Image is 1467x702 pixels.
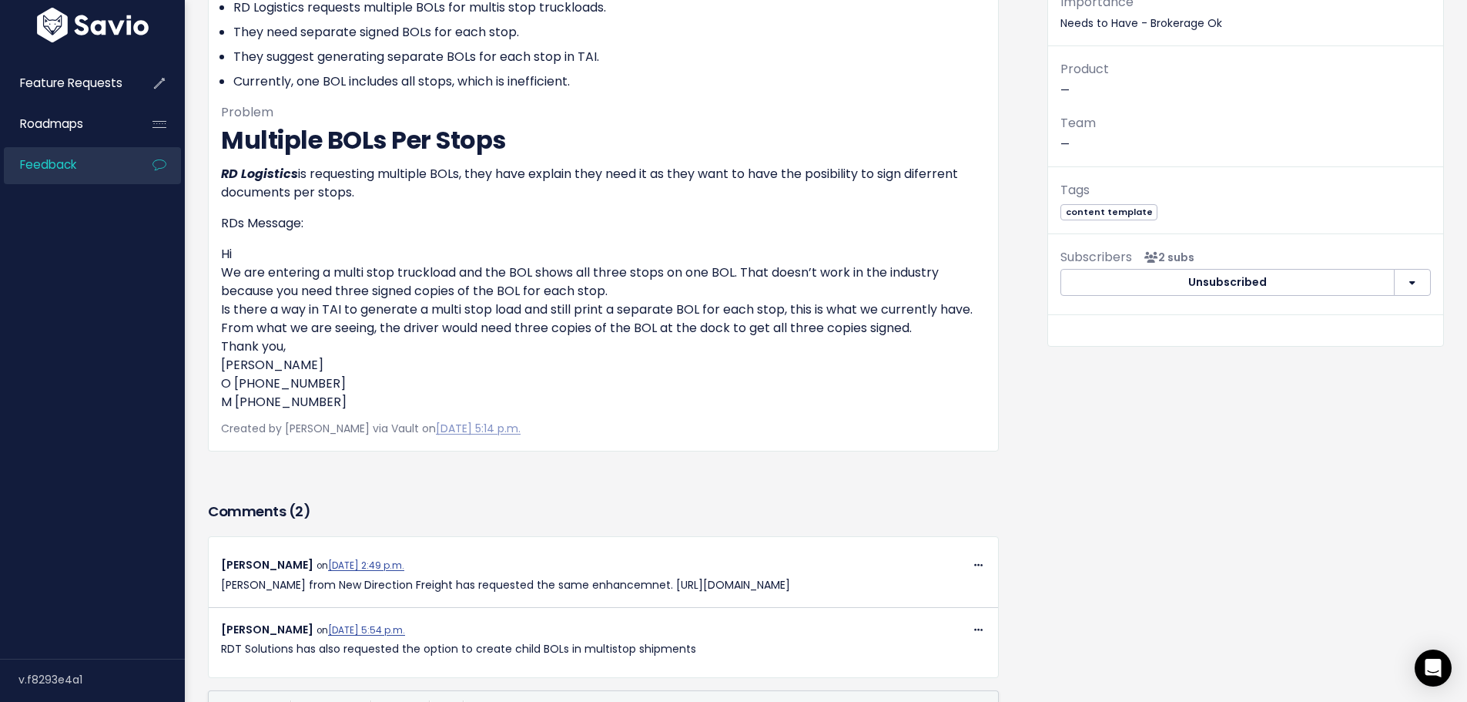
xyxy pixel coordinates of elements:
img: logo-white.9d6f32f41409.svg [33,8,152,42]
span: Product [1060,60,1109,78]
li: Currently, one BOL includes all stops, which is inefficient. [233,72,986,91]
span: Problem [221,103,273,121]
a: Roadmaps [4,106,128,142]
button: Unsubscribed [1060,269,1395,297]
li: They need separate signed BOLs for each stop. [233,23,986,42]
span: Roadmaps [20,116,83,132]
span: <p><strong>Subscribers</strong><br><br> - Ashley Melgarejo<br> - Gabriel Villamil<br> </p> [1138,250,1194,265]
a: [DATE] 2:49 p.m. [328,559,404,572]
div: Open Intercom Messenger [1415,650,1452,687]
p: [PERSON_NAME] from New Direction Freight has requested the same enhancemnet. [URL][DOMAIN_NAME] [221,576,986,595]
p: is requesting multiple BOLs, they have explain they need it as they want to have the posibility t... [221,165,986,202]
span: on [317,559,404,572]
span: 2 [295,502,303,521]
a: Feature Requests [4,65,128,101]
span: Created by [PERSON_NAME] via Vault on [221,421,521,436]
span: on [317,624,405,637]
a: Feedback [4,147,128,183]
a: [DATE] 5:54 p.m. [328,624,405,637]
em: RD Logistics [221,165,298,183]
span: Tags [1060,181,1090,199]
span: Feature Requests [20,75,122,91]
a: [DATE] 5:14 p.m. [436,421,521,436]
span: [PERSON_NAME] [221,622,313,637]
div: v.f8293e4a1 [18,660,185,700]
span: content template [1060,204,1157,220]
a: content template [1060,203,1157,219]
li: They suggest generating separate BOLs for each stop in TAI. [233,48,986,66]
span: Subscribers [1060,248,1132,266]
span: [PERSON_NAME] [221,557,313,573]
p: Hi We are entering a multi stop truckload and the BOL shows all three stops on one BOL. That does... [221,245,986,411]
p: — [1060,113,1431,154]
strong: Multiple BOLs Per Stops [221,123,506,157]
p: RDs Message: [221,214,986,233]
p: RDT Solutions has also requested the option to create child BOLs in multistop shipments [221,640,986,659]
p: — [1060,59,1431,100]
span: Team [1060,114,1096,132]
h3: Comments ( ) [208,501,999,522]
span: Feedback [20,156,76,173]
